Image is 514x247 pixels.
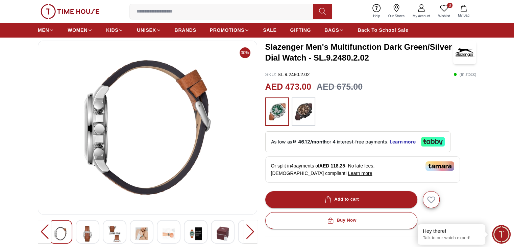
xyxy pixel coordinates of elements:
[263,24,276,36] a: SALE
[81,226,94,242] img: Slazenger Men's Multifunction Dark Green/Silver Dial Watch - SL.9.2480.2.02
[290,24,311,36] a: GIFTING
[295,101,312,122] img: ...
[68,27,88,33] span: WOMEN
[210,24,250,36] a: PROMOTIONS
[265,212,417,229] button: Buy Now
[434,3,454,20] a: 0Wishlist
[423,228,480,234] div: Hey there!
[386,14,407,19] span: Our Stores
[358,24,408,36] a: Back To School Sale
[263,27,276,33] span: SALE
[319,163,345,169] span: AED 118.25
[384,3,409,20] a: Our Stores
[265,156,460,183] div: Or split in 4 payments of - No late fees, [DEMOGRAPHIC_DATA] compliant!
[455,13,472,18] span: My Bag
[136,226,148,242] img: Slazenger Men's Multifunction Dark Green/Silver Dial Watch - SL.9.2480.2.02
[324,27,339,33] span: BAGS
[317,81,363,93] h3: AED 675.00
[265,191,417,208] button: Add to cart
[326,217,356,224] div: Buy Now
[265,71,310,78] p: SL.9.2480.2.02
[492,225,511,244] div: Chat Widget
[175,27,196,33] span: BRANDS
[423,235,480,241] p: Talk to our watch expert!
[137,27,156,33] span: UNISEX
[410,14,433,19] span: My Account
[210,27,245,33] span: PROMOTIONS
[137,24,161,36] a: UNISEX
[269,101,286,122] img: ...
[265,72,276,77] span: SKU :
[447,3,452,8] span: 0
[38,27,49,33] span: MEN
[290,27,311,33] span: GIFTING
[369,3,384,20] a: Help
[265,42,453,63] h3: Slazenger Men's Multifunction Dark Green/Silver Dial Watch - SL.9.2480.2.02
[454,3,473,19] button: My Bag
[370,14,383,19] span: Help
[358,27,408,33] span: Back To School Sale
[425,161,454,171] img: Tamara
[108,226,121,242] img: Slazenger Men's Multifunction Dark Green/Silver Dial Watch - SL.9.2480.2.02
[454,71,476,78] p: ( In stock )
[38,24,54,36] a: MEN
[240,47,250,58] span: 30%
[190,226,202,242] img: Slazenger Men's Multifunction Dark Green/Silver Dial Watch - SL.9.2480.2.02
[453,41,476,64] img: Slazenger Men's Multifunction Dark Green/Silver Dial Watch - SL.9.2480.2.02
[323,196,359,203] div: Add to cart
[106,24,123,36] a: KIDS
[436,14,452,19] span: Wishlist
[106,27,118,33] span: KIDS
[175,24,196,36] a: BRANDS
[54,226,67,242] img: Slazenger Men's Multifunction Dark Green/Silver Dial Watch - SL.9.2480.2.02
[217,226,229,242] img: Slazenger Men's Multifunction Dark Green/Silver Dial Watch - SL.9.2480.2.02
[324,24,344,36] a: BAGS
[44,46,251,209] img: Slazenger Men's Multifunction Dark Green/Silver Dial Watch - SL.9.2480.2.02
[265,81,311,93] h2: AED 473.00
[41,4,99,19] img: ...
[348,171,372,176] span: Learn more
[163,226,175,242] img: Slazenger Men's Multifunction Dark Green/Silver Dial Watch - SL.9.2480.2.02
[68,24,93,36] a: WOMEN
